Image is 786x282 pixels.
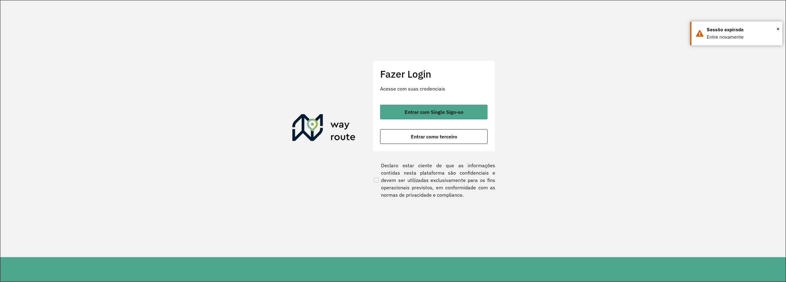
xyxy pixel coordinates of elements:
button: button [380,105,488,119]
span: Entrar com Single Sign-on [405,110,463,114]
button: button [380,129,488,144]
h2: Fazer Login [380,68,488,80]
label: Declaro estar ciente de que as informações contidas nesta plataforma são confidenciais e devem se... [372,162,495,199]
span: × [776,24,780,33]
span: Entrar como terceiro [411,134,457,139]
button: Close [776,24,780,33]
p: Acesse com suas credenciais [380,85,488,92]
div: Sessão expirada [707,26,778,33]
div: Entre novamente [707,33,778,41]
img: Roteirizador AmbevTech [292,114,356,144]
